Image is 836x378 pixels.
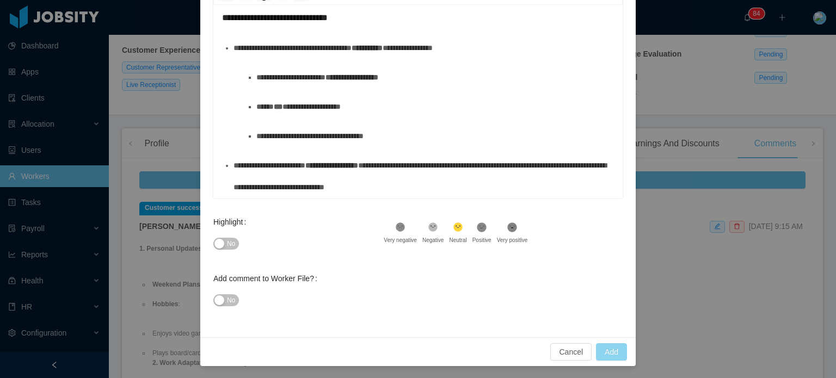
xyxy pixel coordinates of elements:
[497,236,528,244] div: Very positive
[384,236,417,244] div: Very negative
[227,295,235,306] span: No
[596,343,627,361] button: Add
[213,294,239,306] button: Add comment to Worker File?
[227,238,235,249] span: No
[213,238,239,250] button: Highlight
[213,274,322,283] label: Add comment to Worker File?
[449,236,466,244] div: Neutral
[550,343,592,361] button: Cancel
[422,236,444,244] div: Negative
[213,218,250,226] label: Highlight
[472,236,491,244] div: Positive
